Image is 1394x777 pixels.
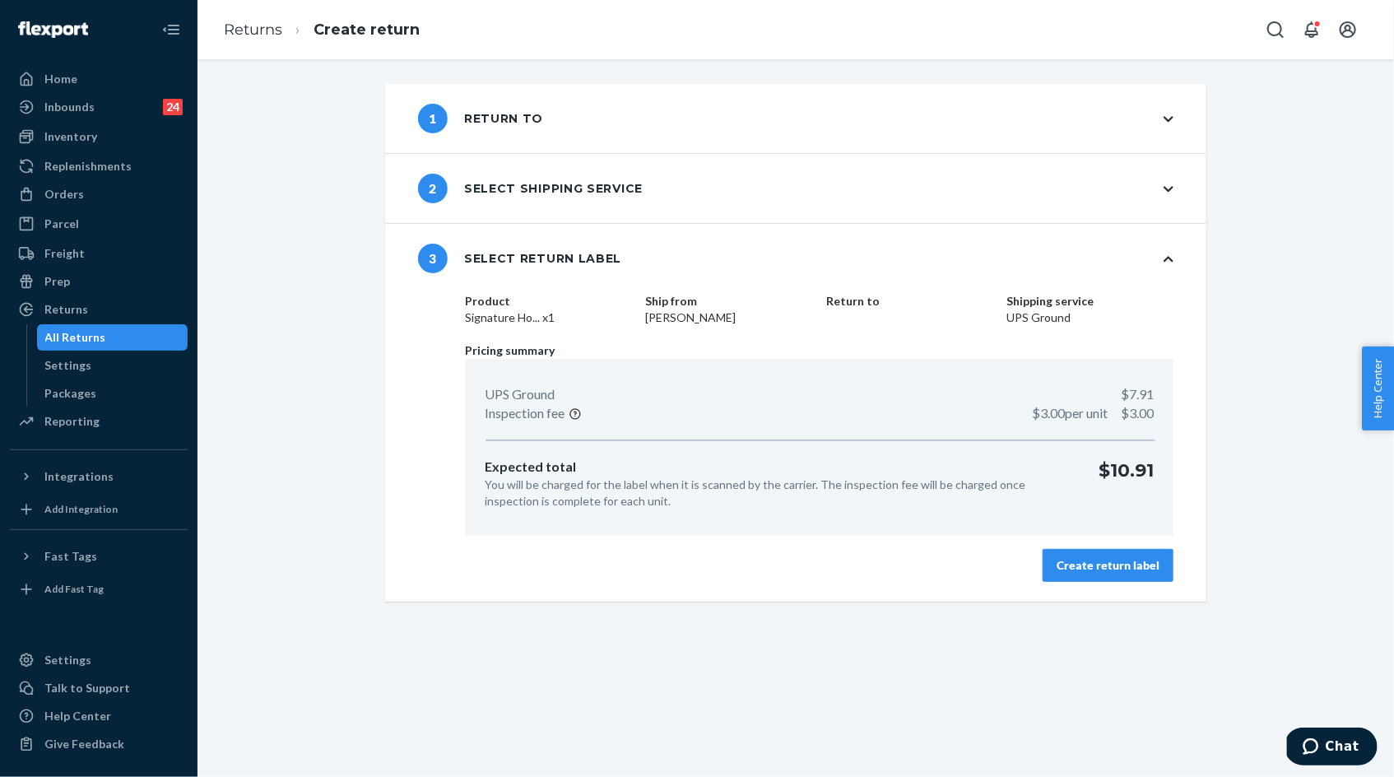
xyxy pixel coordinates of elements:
dt: Shipping service [1006,293,1173,309]
a: Replenishments [10,153,188,179]
div: Home [44,71,77,87]
a: Settings [37,352,188,379]
p: You will be charged for the label when it is scanned by the carrier. The inspection fee will be c... [486,477,1072,509]
p: Expected total [486,458,1072,477]
div: Select return label [418,244,621,273]
a: Settings [10,647,188,673]
a: Help Center [10,703,188,729]
a: Returns [10,296,188,323]
div: Integrations [44,468,114,485]
div: Prep [44,273,70,290]
span: 3 [418,244,448,273]
div: Reporting [44,413,100,430]
div: Create return label [1057,557,1159,574]
a: All Returns [37,324,188,351]
button: Create return label [1043,549,1173,582]
dt: Ship from [646,293,813,309]
button: Fast Tags [10,543,188,570]
p: Pricing summary [466,342,1173,359]
a: Orders [10,181,188,207]
a: Inventory [10,123,188,150]
a: Home [10,66,188,92]
iframe: Opens a widget where you can chat to one of our agents [1287,728,1378,769]
button: Give Feedback [10,731,188,757]
a: Inbounds24 [10,94,188,120]
div: Add Fast Tag [44,582,104,596]
a: Create return [314,21,420,39]
div: 24 [163,99,183,115]
a: Freight [10,240,188,267]
button: Integrations [10,463,188,490]
a: Add Integration [10,496,188,523]
div: All Returns [45,329,106,346]
span: 2 [418,174,448,203]
p: UPS Ground [486,385,555,404]
div: Help Center [44,708,111,724]
a: Reporting [10,408,188,435]
div: Freight [44,245,85,262]
span: $3.00 per unit [1032,405,1108,421]
p: $3.00 [1032,404,1154,423]
div: Inbounds [44,99,95,115]
p: $7.91 [1121,385,1154,404]
button: Open Search Box [1259,13,1292,46]
a: Add Fast Tag [10,576,188,603]
div: Add Integration [44,502,118,516]
div: Return to [418,104,543,133]
div: Orders [44,186,84,202]
div: Select shipping service [418,174,643,203]
button: Talk to Support [10,675,188,701]
button: Open account menu [1331,13,1364,46]
a: Packages [37,380,188,407]
dd: Signature Ho... x1 [466,309,633,326]
dt: Product [466,293,633,309]
dd: UPS Ground [1006,309,1173,326]
div: Returns [44,301,88,318]
a: Parcel [10,211,188,237]
a: Returns [224,21,282,39]
div: Replenishments [44,158,132,174]
a: Prep [10,268,188,295]
div: Inventory [44,128,97,145]
p: $10.91 [1099,458,1154,509]
img: Flexport logo [18,21,88,38]
button: Open notifications [1295,13,1328,46]
ol: breadcrumbs [211,6,433,54]
div: Settings [44,652,91,668]
span: 1 [418,104,448,133]
dt: Return to [826,293,993,309]
div: Parcel [44,216,79,232]
button: Help Center [1362,347,1394,430]
div: Settings [45,357,92,374]
div: Fast Tags [44,548,97,565]
div: Give Feedback [44,736,124,752]
div: Packages [45,385,97,402]
p: Inspection fee [486,404,565,423]
dd: [PERSON_NAME] [646,309,813,326]
div: Talk to Support [44,680,130,696]
button: Close Navigation [155,13,188,46]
